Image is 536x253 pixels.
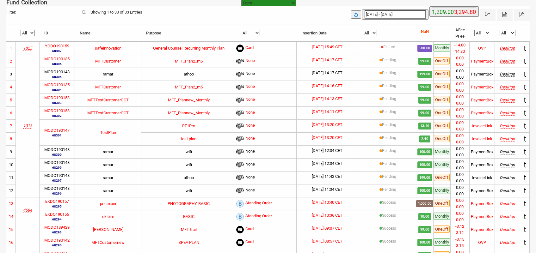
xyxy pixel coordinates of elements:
td: 9 [6,145,16,158]
td: ramar [75,68,141,81]
span: None [245,83,255,91]
span: 99.00 [418,226,431,233]
td: 12 [6,184,16,197]
small: 68296 [44,191,70,196]
label: EKDO190157 [45,198,69,205]
td: MFTCustomer [75,55,141,68]
span: t [524,57,526,66]
td: 13 [6,197,16,210]
label: MODO190153 [44,95,70,101]
li: 0.00 [451,120,469,126]
label: [DATE] 11:34 CET [312,186,342,193]
li: 0.00 [451,94,469,100]
span: 99.00 [418,97,431,104]
label: Pending [382,174,396,179]
span: Monthly [434,161,450,168]
td: 1 [6,42,16,55]
label: Pending [382,109,396,115]
span: t [524,225,526,234]
li: 0.00 [451,81,469,87]
span: None [245,96,255,104]
td: MFT_Plan2_m5 [141,81,236,93]
td: 14 [6,210,16,223]
i: Mozilla/5.0 (Windows NT 10.0; Win64; x64) AppleWebKit/537.36 (KHTML, like Gecko) Chrome/140.0.0.0... [500,188,515,193]
label: MODO190153 [44,108,70,114]
small: 68293 [44,230,70,235]
th: Purpose [141,25,236,42]
span: 10.00 [418,213,431,220]
li: PFee [455,33,465,39]
td: 7 [6,119,16,132]
span: Card [245,239,254,246]
label: Pending [382,83,396,89]
label: MODO190135 [44,56,70,62]
small: 68300 [44,152,70,157]
label: [DATE] 13:20 CET [312,135,342,141]
i: Mozilla/5.0 (Windows NT 10.0; Win64; x64) AppleWebKit/537.36 (KHTML, like Gecko) Chrome/140.0.0.0... [500,85,515,89]
label: Pending [382,161,396,166]
li: 0.00 [451,100,469,106]
li: 0.00 [451,139,469,145]
span: OneOff [434,83,450,90]
td: athoo [141,171,236,184]
label: Pending [382,70,396,76]
span: OneOff [434,70,450,77]
div: PaymentBox [471,97,493,103]
span: 2.40 [419,136,430,142]
label: 3,294.80 [454,8,476,16]
div: PaymentBox [471,162,493,168]
td: MFT_Plannew_Monthly [141,106,236,119]
small: 68303 [44,100,70,105]
li: 0.00 [451,165,469,171]
label: MODO190148 [44,160,70,166]
label: [{ [383,44,395,50]
td: 16 [6,236,16,249]
li: -3.15 [451,236,469,243]
label: [DATE] 10:36 CET [312,212,342,219]
span: None [245,174,255,182]
label: Success [382,200,396,205]
td: ekibim [75,210,141,223]
small: 68295 [45,204,69,209]
span: None [245,148,255,156]
span: t [524,148,526,156]
td: 10 [6,158,16,171]
button: 1,209.003,294.80 [429,6,479,17]
li: 0.00 [451,184,469,191]
li: 0.00 [451,172,469,178]
span: None [245,57,255,65]
div: InvoiceLink [472,123,492,129]
li: 0.00 [451,113,469,119]
span: 100.00 [417,148,432,155]
li: 0.00 [451,197,469,204]
span: None [245,161,255,169]
li: 0.00 [451,146,469,152]
li: 0.00 [451,87,469,93]
label: Pending [382,122,396,128]
span: 13.40 [418,123,431,130]
label: [{ [382,238,396,244]
td: MFT trail [141,223,236,236]
td: wifi [141,158,236,171]
i: Desktop [500,123,515,128]
span: t [524,186,526,195]
i: Mozilla/5.0 (Windows NT 10.0; Win64; x64) AppleWebKit/537.36 (KHTML, like Gecko) Chrome/140.0.0.0... [500,149,515,154]
small: 68307 [45,49,69,53]
td: test plan [141,132,236,145]
label: [DATE] 14:17 CET [312,70,342,76]
p: NaN [421,28,429,35]
label: [DATE] 11:42 CET [312,173,342,180]
label: MODO190135 [44,82,70,88]
td: PHOTOGRAPHY-BASIC [141,197,236,210]
li: 0.00 [451,61,469,68]
th: ID [40,25,75,42]
label: YODO190159 [45,43,69,49]
span: 99.00 [418,58,431,65]
span: OneOff [434,96,450,103]
span: OneOff [434,174,450,181]
i: Mozilla/5.0 (Windows NT 10.0; Win64; x64) AppleWebKit/537.36 (KHTML, like Gecko) Chrome/139.0.0.0... [500,240,515,245]
span: t [524,83,526,92]
i: Desktop [500,175,515,180]
span: 100.00 [417,187,432,194]
td: MFTCustomer [75,81,141,93]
